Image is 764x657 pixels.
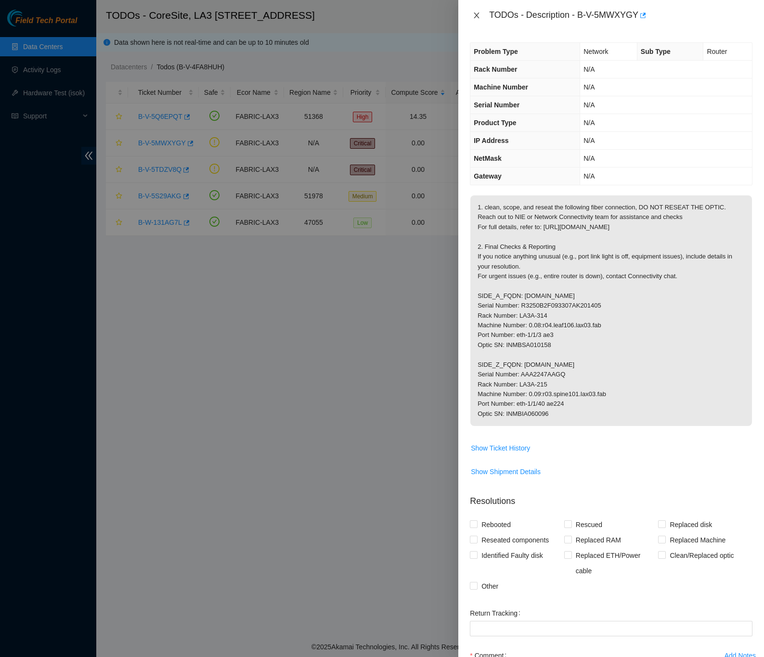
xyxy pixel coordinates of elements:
[473,12,480,19] span: close
[471,466,541,477] span: Show Shipment Details
[489,8,752,23] div: TODOs - Description - B-V-5MWXYGY
[572,532,625,548] span: Replaced RAM
[474,119,516,127] span: Product Type
[583,83,595,91] span: N/A
[707,48,727,55] span: Router
[470,487,752,508] p: Resolutions
[478,548,547,563] span: Identified Faulty disk
[478,579,502,594] span: Other
[471,443,530,453] span: Show Ticket History
[474,65,517,73] span: Rack Number
[474,155,502,162] span: NetMask
[583,101,595,109] span: N/A
[470,621,752,636] input: Return Tracking
[474,48,518,55] span: Problem Type
[583,65,595,73] span: N/A
[478,517,515,532] span: Rebooted
[583,137,595,144] span: N/A
[572,517,606,532] span: Rescued
[474,172,502,180] span: Gateway
[666,517,716,532] span: Replaced disk
[470,605,524,621] label: Return Tracking
[583,155,595,162] span: N/A
[583,172,595,180] span: N/A
[478,532,553,548] span: Reseated components
[583,119,595,127] span: N/A
[474,83,528,91] span: Machine Number
[583,48,608,55] span: Network
[470,11,483,20] button: Close
[666,548,738,563] span: Clean/Replaced optic
[641,48,671,55] span: Sub Type
[474,137,508,144] span: IP Address
[470,464,541,479] button: Show Shipment Details
[474,101,519,109] span: Serial Number
[666,532,729,548] span: Replaced Machine
[470,195,752,426] p: 1. clean, scope, and reseat the following fiber connection, DO NOT RESEAT THE OPTIC. Reach out to...
[470,440,531,456] button: Show Ticket History
[572,548,659,579] span: Replaced ETH/Power cable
